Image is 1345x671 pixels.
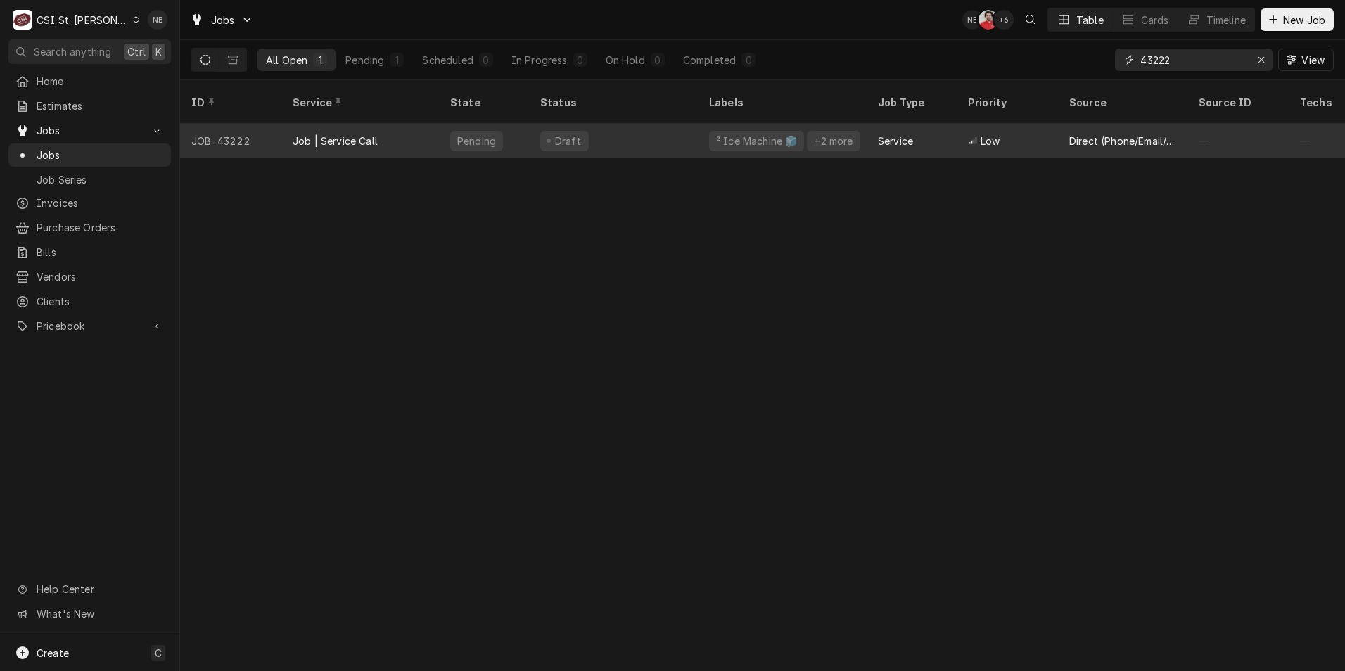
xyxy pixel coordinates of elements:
button: Search anythingCtrlK [8,39,171,64]
span: Home [37,74,164,89]
a: Go to Jobs [184,8,259,32]
div: Labels [709,95,855,110]
span: K [155,44,162,59]
div: Nicholas Faubert's Avatar [979,10,998,30]
div: Job | Service Call [293,134,378,148]
span: Help Center [37,582,162,596]
div: Cards [1141,13,1169,27]
div: Service [878,134,913,148]
div: NF [979,10,998,30]
div: On Hold [606,53,645,68]
div: 1 [316,53,324,68]
div: Source ID [1199,95,1275,110]
span: What's New [37,606,162,621]
div: ² Ice Machine 🧊 [715,134,798,148]
div: + 6 [994,10,1014,30]
div: In Progress [511,53,568,68]
div: — [1289,124,1345,158]
div: 0 [576,53,585,68]
div: Completed [683,53,736,68]
div: Nick Badolato's Avatar [962,10,982,30]
a: Vendors [8,265,171,288]
span: New Job [1280,13,1328,27]
a: Invoices [8,191,171,215]
a: Go to Pricebook [8,314,171,338]
div: CSI St. Louis's Avatar [13,10,32,30]
span: View [1299,53,1327,68]
div: NB [148,10,167,30]
span: Low [981,134,1000,148]
div: ID [191,95,267,110]
a: Estimates [8,94,171,117]
div: Direct (Phone/Email/etc.) [1069,134,1176,148]
span: Purchase Orders [37,220,164,235]
span: Invoices [37,196,164,210]
a: Clients [8,290,171,313]
div: Source [1069,95,1173,110]
div: 0 [654,53,662,68]
span: Search anything [34,44,111,59]
div: — [1187,124,1289,158]
a: Go to What's New [8,602,171,625]
div: Service [293,95,425,110]
div: C [13,10,32,30]
span: Estimates [37,98,164,113]
a: Bills [8,241,171,264]
a: Home [8,70,171,93]
a: Go to Help Center [8,577,171,601]
div: JOB-43222 [180,124,281,158]
span: Clients [37,294,164,309]
div: CSI St. [PERSON_NAME] [37,13,128,27]
div: 0 [744,53,753,68]
div: Timeline [1206,13,1246,27]
div: Status [540,95,684,110]
a: Jobs [8,143,171,167]
div: Draft [553,134,583,148]
div: +2 more [812,134,854,148]
span: Pricebook [37,319,143,333]
button: Open search [1019,8,1042,31]
input: Keyword search [1140,49,1246,71]
a: Purchase Orders [8,216,171,239]
button: New Job [1261,8,1334,31]
span: Vendors [37,269,164,284]
a: Job Series [8,168,171,191]
button: Erase input [1250,49,1273,71]
span: Create [37,647,69,659]
div: 1 [393,53,401,68]
span: Jobs [37,123,143,138]
div: NB [962,10,982,30]
div: Table [1076,13,1104,27]
div: Techs [1300,95,1334,110]
div: Scheduled [422,53,473,68]
a: Go to Jobs [8,119,171,142]
div: Priority [968,95,1044,110]
div: 0 [482,53,490,68]
div: Pending [345,53,384,68]
span: Jobs [37,148,164,162]
div: Pending [456,134,497,148]
span: Job Series [37,172,164,187]
span: Bills [37,245,164,260]
button: View [1278,49,1334,71]
div: Nick Badolato's Avatar [148,10,167,30]
div: Job Type [878,95,945,110]
span: C [155,646,162,660]
div: State [450,95,518,110]
div: All Open [266,53,307,68]
span: Ctrl [127,44,146,59]
span: Jobs [211,13,235,27]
